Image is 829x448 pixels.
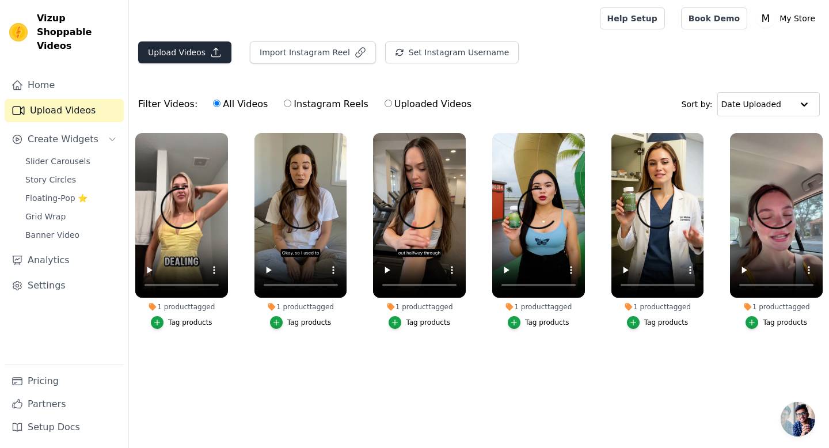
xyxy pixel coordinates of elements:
div: Sort by: [682,92,820,116]
input: Instagram Reels [284,100,291,107]
a: Upload Videos [5,99,124,122]
div: Tag products [763,318,807,327]
input: All Videos [213,100,220,107]
a: Slider Carousels [18,153,124,169]
span: Create Widgets [28,132,98,146]
span: Floating-Pop ⭐ [25,192,88,204]
span: Vizup Shoppable Videos [37,12,119,53]
label: All Videos [212,97,268,112]
button: Tag products [389,316,450,329]
a: Home [5,74,124,97]
div: 1 product tagged [135,302,228,312]
a: Story Circles [18,172,124,188]
a: Help Setup [600,7,665,29]
button: Tag products [627,316,689,329]
input: Uploaded Videos [385,100,392,107]
div: Tag products [168,318,212,327]
text: M [762,13,770,24]
a: Floating-Pop ⭐ [18,190,124,206]
a: Grid Wrap [18,208,124,225]
a: Pricing [5,370,124,393]
span: Grid Wrap [25,211,66,222]
label: Instagram Reels [283,97,368,112]
div: Open chat [781,402,815,436]
div: 1 product tagged [373,302,466,312]
button: Tag products [746,316,807,329]
p: My Store [775,8,820,29]
a: Book Demo [681,7,747,29]
div: Tag products [287,318,332,327]
span: Banner Video [25,229,79,241]
div: Tag products [525,318,569,327]
label: Uploaded Videos [384,97,472,112]
button: M My Store [756,8,820,29]
span: Slider Carousels [25,155,90,167]
button: Set Instagram Username [385,41,519,63]
div: 1 product tagged [492,302,585,312]
div: 1 product tagged [611,302,704,312]
button: Create Widgets [5,128,124,151]
button: Tag products [151,316,212,329]
button: Tag products [508,316,569,329]
button: Tag products [270,316,332,329]
div: Tag products [644,318,689,327]
div: Tag products [406,318,450,327]
div: 1 product tagged [730,302,823,312]
div: Filter Videos: [138,91,478,117]
a: Banner Video [18,227,124,243]
div: 1 product tagged [254,302,347,312]
img: Vizup [9,23,28,41]
a: Analytics [5,249,124,272]
a: Settings [5,274,124,297]
span: Story Circles [25,174,76,185]
button: Import Instagram Reel [250,41,376,63]
a: Setup Docs [5,416,124,439]
button: Upload Videos [138,41,231,63]
a: Partners [5,393,124,416]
